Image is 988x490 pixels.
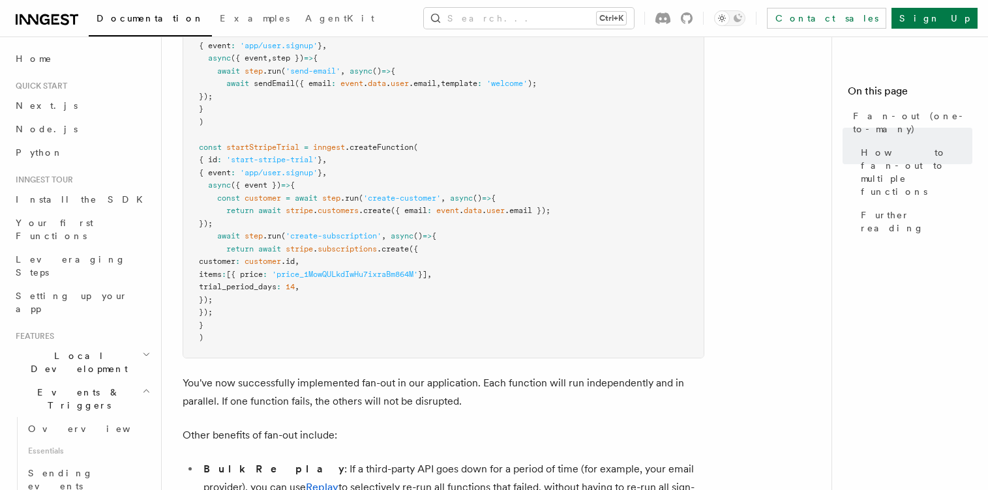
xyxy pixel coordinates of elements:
span: Essentials [23,440,153,461]
span: Leveraging Steps [16,254,126,278]
span: : [217,155,222,164]
span: . [363,79,368,88]
span: ) [199,117,203,126]
span: .create [359,206,391,215]
span: Examples [220,13,290,23]
span: { [313,53,318,63]
span: inngest [313,143,345,152]
span: 'price_1MowQULkdIwHu7ixraBm864M' [272,270,418,279]
span: How to fan-out to multiple functions [861,146,972,198]
span: , [322,41,327,50]
span: async [208,180,231,190]
span: } [199,104,203,113]
span: ( [359,194,363,203]
span: => [281,180,290,190]
button: Search...Ctrl+K [424,8,634,29]
span: => [423,231,432,240]
span: customer [245,194,281,203]
span: ( [413,143,418,152]
span: => [304,53,313,63]
span: { [290,180,295,190]
span: customer [199,257,235,266]
span: stripe [286,244,313,253]
span: : [263,270,267,279]
a: Install the SDK [10,188,153,211]
span: Python [16,147,63,158]
span: Node.js [16,124,78,134]
span: user [487,206,505,215]
span: Overview [28,424,162,434]
span: return [226,244,254,253]
span: Home [16,52,52,65]
span: ({ event [231,53,267,63]
span: . [313,244,318,253]
a: Documentation [89,4,212,36]
span: . [482,206,487,215]
span: Features [10,331,54,341]
span: await [217,66,240,76]
span: await [258,244,281,253]
a: Sign Up [891,8,978,29]
p: You've now successfully implemented fan-out in our application. Each function will run independen... [183,374,704,411]
span: Quick start [10,81,67,91]
span: subscriptions [318,244,377,253]
span: 'start-stripe-trial' [226,155,318,164]
span: ) [199,333,203,342]
span: 'app/user.signup' [240,41,318,50]
span: async [391,231,413,240]
span: 'app/user.signup' [240,168,318,177]
span: , [427,270,432,279]
span: () [413,231,423,240]
span: => [482,194,491,203]
p: Other benefits of fan-out include: [183,426,704,444]
span: .createFunction [345,143,413,152]
span: step [322,194,340,203]
span: : [427,206,432,215]
span: . [313,206,318,215]
span: ( [281,231,286,240]
span: ({ event }) [231,180,281,190]
a: Leveraging Steps [10,248,153,284]
span: customer [245,257,281,266]
a: Fan-out (one-to-many) [848,104,972,141]
span: }); [199,219,213,228]
span: await [226,79,249,88]
span: Events & Triggers [10,386,142,412]
a: Python [10,141,153,164]
button: Toggle dark mode [714,10,745,26]
span: { event [199,41,231,50]
a: Setting up your app [10,284,153,321]
span: () [372,66,382,76]
span: : [477,79,482,88]
a: Your first Functions [10,211,153,248]
span: : [277,282,281,291]
span: : [331,79,336,88]
h4: On this page [848,83,972,104]
span: { [391,66,395,76]
span: data [464,206,482,215]
span: .id [281,257,295,266]
span: , [295,282,299,291]
a: Home [10,47,153,70]
span: , [295,257,299,266]
button: Events & Triggers [10,381,153,417]
span: { id [199,155,217,164]
span: () [473,194,482,203]
span: .run [263,231,281,240]
span: Local Development [10,349,142,375]
span: data [368,79,386,88]
span: ({ email [391,206,427,215]
span: .create [377,244,409,253]
span: event [340,79,363,88]
span: Further reading [861,209,972,235]
span: , [322,168,327,177]
span: Install the SDK [16,194,151,205]
span: }); [199,295,213,304]
span: = [286,194,290,203]
span: async [208,53,231,63]
span: .run [263,66,281,76]
span: , [340,66,345,76]
span: }); [199,308,213,317]
span: event [436,206,459,215]
a: Overview [23,417,153,440]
